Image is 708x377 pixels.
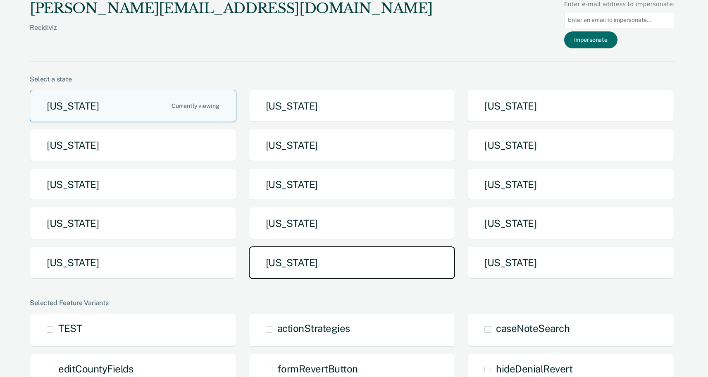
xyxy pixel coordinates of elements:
button: [US_STATE] [249,246,455,279]
button: Impersonate [564,31,617,48]
button: [US_STATE] [30,246,236,279]
button: [US_STATE] [249,168,455,201]
button: [US_STATE] [30,90,236,122]
span: caseNoteSearch [496,322,570,334]
button: [US_STATE] [467,90,674,122]
input: Enter an email to impersonate... [564,12,675,28]
button: [US_STATE] [30,168,236,201]
button: [US_STATE] [249,90,455,122]
span: actionStrategies [277,322,350,334]
button: [US_STATE] [30,129,236,162]
button: [US_STATE] [249,207,455,240]
button: [US_STATE] [249,129,455,162]
button: [US_STATE] [30,207,236,240]
div: Selected Feature Variants [30,299,675,307]
span: editCountyFields [58,363,133,375]
button: [US_STATE] [467,168,674,201]
span: formRevertButton [277,363,358,375]
button: [US_STATE] [467,246,674,279]
button: [US_STATE] [467,129,674,162]
button: [US_STATE] [467,207,674,240]
span: TEST [58,322,82,334]
span: hideDenialRevert [496,363,572,375]
div: Select a state [30,75,675,83]
div: Recidiviz [30,24,432,45]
